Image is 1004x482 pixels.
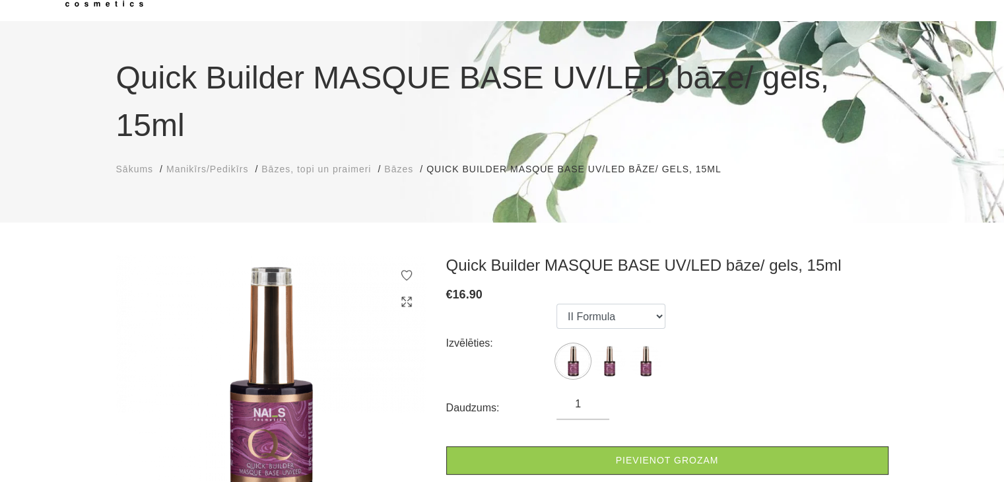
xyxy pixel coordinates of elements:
a: Bāzes [384,162,413,176]
a: Manikīrs/Pedikīrs [166,162,248,176]
a: Sākums [116,162,154,176]
span: Sākums [116,164,154,174]
span: € [446,288,453,301]
span: Bāzes, topi un praimeri [261,164,371,174]
span: Manikīrs/Pedikīrs [166,164,248,174]
a: Pievienot grozam [446,446,888,475]
a: Bāzes, topi un praimeri [261,162,371,176]
img: ... [629,345,662,378]
span: 16.90 [453,288,483,301]
h1: Quick Builder MASQUE BASE UV/LED bāze/ gels, 15ml [116,54,888,149]
div: Izvēlēties: [446,333,557,354]
img: ... [593,345,626,378]
h3: Quick Builder MASQUE BASE UV/LED bāze/ gels, 15ml [446,256,888,275]
img: ... [556,345,589,378]
div: Daudzums: [446,397,557,419]
span: Bāzes [384,164,413,174]
li: Quick Builder MASQUE BASE UV/LED bāze/ gels, 15ml [426,162,734,176]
